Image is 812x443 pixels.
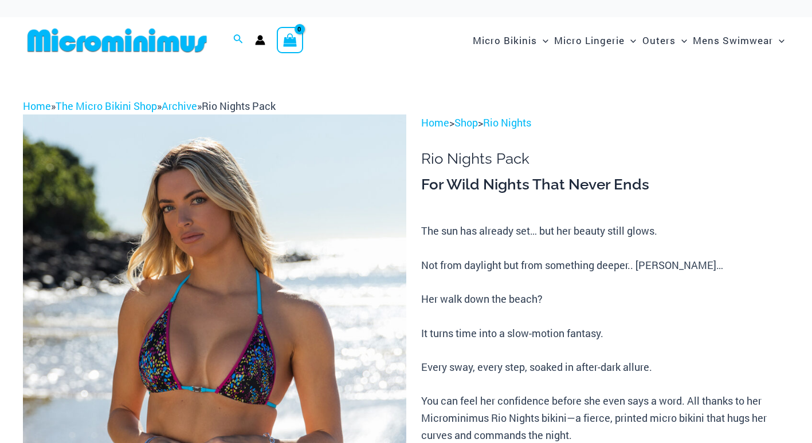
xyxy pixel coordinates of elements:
span: Rio Nights Pack [202,99,276,113]
img: MM SHOP LOGO FLAT [23,27,211,53]
span: Micro Lingerie [554,26,625,55]
a: View Shopping Cart, empty [277,27,303,53]
span: Menu Toggle [625,26,636,55]
span: Outers [642,26,676,55]
a: OutersMenu ToggleMenu Toggle [640,23,690,58]
span: Menu Toggle [537,26,548,55]
span: » » » [23,99,276,113]
span: Menu Toggle [676,26,687,55]
a: Mens SwimwearMenu ToggleMenu Toggle [690,23,787,58]
a: Shop [454,116,478,129]
a: The Micro Bikini Shop [56,99,157,113]
span: Menu Toggle [773,26,784,55]
a: Archive [162,99,197,113]
h3: For Wild Nights That Never Ends [421,175,789,195]
p: > > [421,114,789,132]
a: Home [23,99,51,113]
a: Micro BikinisMenu ToggleMenu Toggle [470,23,551,58]
h1: Rio Nights Pack [421,150,789,168]
a: Search icon link [233,33,244,48]
nav: Site Navigation [468,21,789,60]
span: Micro Bikinis [473,26,537,55]
a: Micro LingerieMenu ToggleMenu Toggle [551,23,639,58]
a: Rio Nights [483,116,531,129]
span: Mens Swimwear [693,26,773,55]
a: Home [421,116,449,129]
a: Account icon link [255,35,265,45]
